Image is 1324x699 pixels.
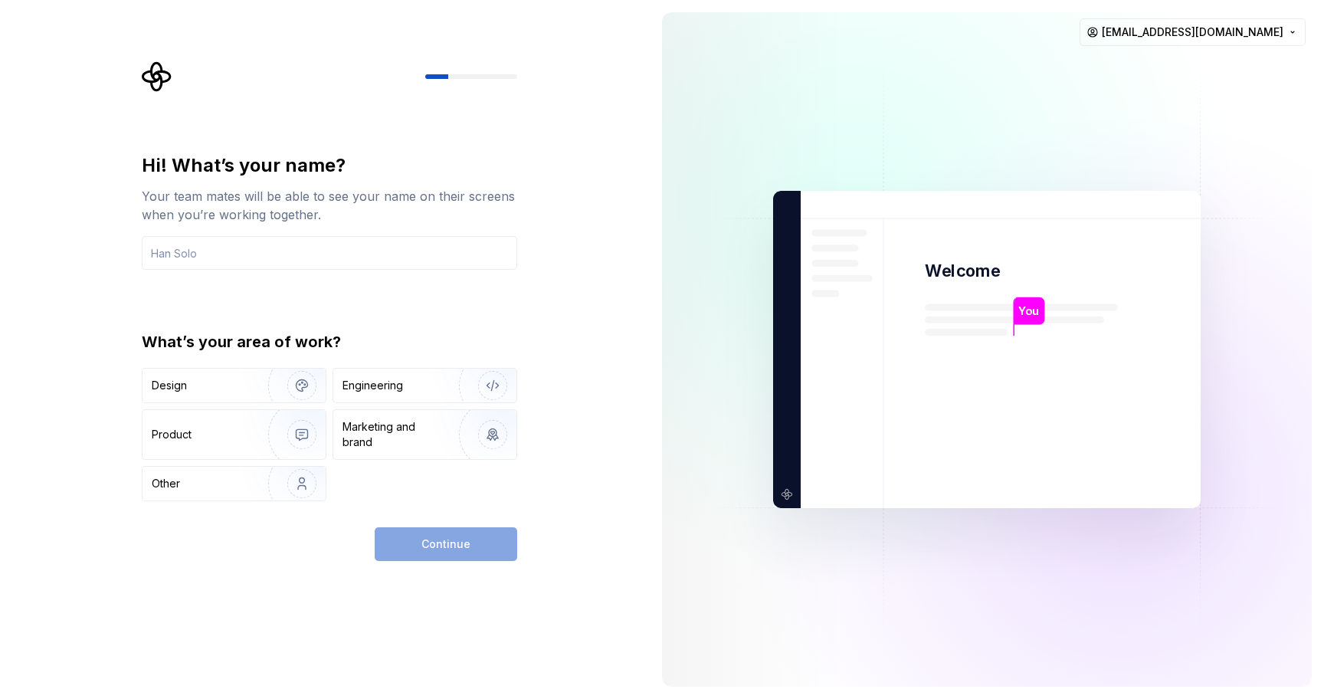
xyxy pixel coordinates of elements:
[342,419,446,450] div: Marketing and brand
[925,260,1000,282] p: Welcome
[152,378,187,393] div: Design
[142,331,517,353] div: What’s your area of work?
[142,236,517,270] input: Han Solo
[142,187,517,224] div: Your team mates will be able to see your name on their screens when you’re working together.
[342,378,403,393] div: Engineering
[142,153,517,178] div: Hi! What’s your name?
[1080,18,1306,46] button: [EMAIL_ADDRESS][DOMAIN_NAME]
[152,476,180,491] div: Other
[152,427,192,442] div: Product
[1018,303,1039,320] p: You
[142,61,172,92] svg: Supernova Logo
[1102,25,1283,40] span: [EMAIL_ADDRESS][DOMAIN_NAME]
